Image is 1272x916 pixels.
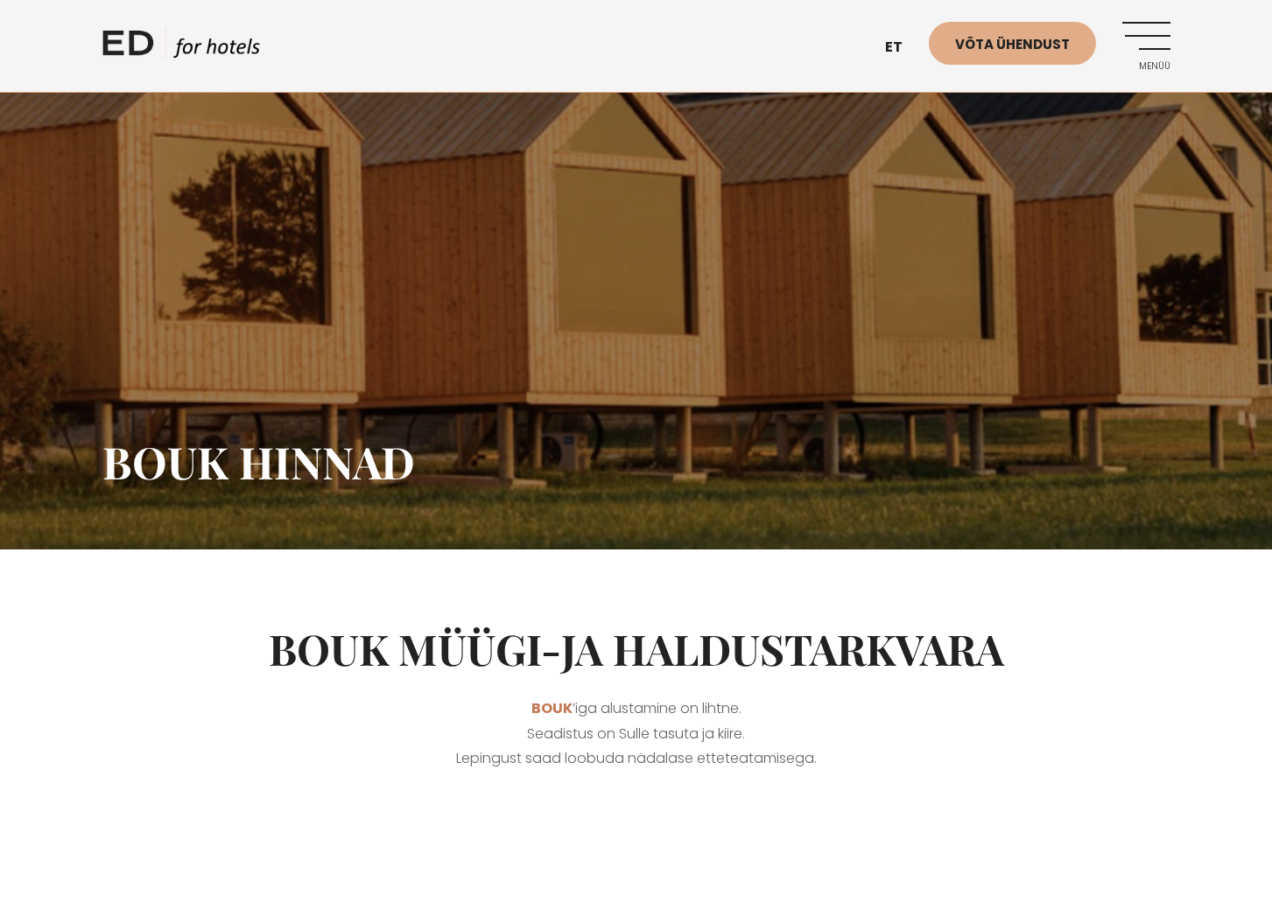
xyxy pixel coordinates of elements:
[1122,22,1170,70] a: Menüü
[102,26,260,70] a: ED HOTELS
[531,698,573,718] a: BOUK
[876,26,929,69] a: et
[1122,61,1170,72] span: Menüü
[102,696,1170,772] p: ’iga alustamine on lihtne. Seadistus on Sulle tasuta ja kiire. Lepingust saad loobuda nädalase et...
[102,436,1170,488] h1: BOUK hinnad
[929,22,1096,65] a: Võta ühendust
[102,624,1170,675] h2: BOUK müügi-ja haldustarkvara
